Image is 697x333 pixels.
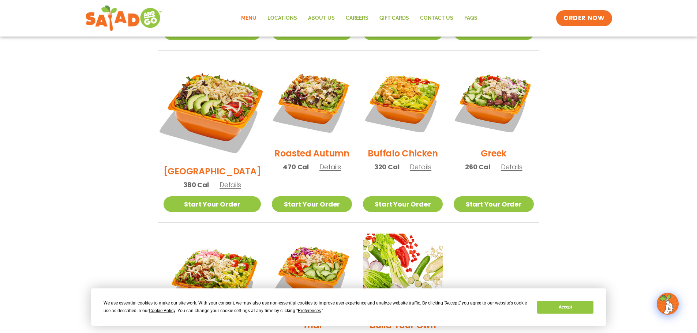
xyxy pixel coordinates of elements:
span: Cookie Policy [149,308,175,313]
a: Menu [236,10,262,27]
img: Product photo for Thai Salad [272,234,352,313]
img: Product photo for Jalapeño Ranch Salad [164,234,261,331]
a: Start Your Order [363,196,443,212]
a: Locations [262,10,303,27]
img: wpChatIcon [657,294,678,314]
span: Details [319,162,341,171]
div: Cookie Consent Prompt [91,288,606,326]
img: Product photo for BBQ Ranch Salad [155,53,269,168]
button: Accept [537,301,593,314]
span: 260 Cal [465,162,490,172]
h2: [GEOGRAPHIC_DATA] [164,165,261,178]
span: ORDER NOW [563,14,604,23]
span: 470 Cal [283,162,309,172]
a: FAQs [459,10,483,27]
a: Start Your Order [272,196,352,212]
h2: Roasted Autumn [274,147,349,160]
h2: Greek [481,147,506,160]
nav: Menu [236,10,483,27]
img: Product photo for Greek Salad [454,62,533,141]
span: Preferences [298,308,321,313]
span: Details [410,162,431,171]
img: Product photo for Roasted Autumn Salad [272,62,352,141]
a: Contact Us [415,10,459,27]
img: Product photo for Build Your Own [363,234,443,313]
span: Details [501,162,522,171]
a: ORDER NOW [556,10,612,26]
a: Start Your Order [454,196,533,212]
span: 320 Cal [374,162,400,172]
a: GIFT CARDS [374,10,415,27]
a: Careers [340,10,374,27]
a: Start Your Order [164,196,261,212]
span: 380 Cal [183,180,209,190]
h2: Buffalo Chicken [368,147,438,160]
img: new-SAG-logo-768×292 [85,4,162,33]
span: Details [220,180,241,189]
a: About Us [303,10,340,27]
img: Product photo for Buffalo Chicken Salad [363,62,443,141]
div: We use essential cookies to make our site work. With your consent, we may also use non-essential ... [104,299,528,315]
